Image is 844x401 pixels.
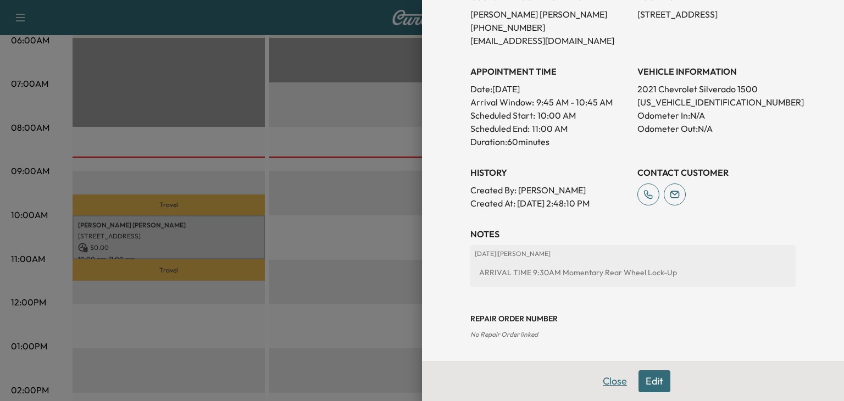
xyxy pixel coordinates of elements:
p: Odometer Out: N/A [637,122,796,135]
p: [DATE] | [PERSON_NAME] [475,249,791,258]
h3: Repair Order number [470,313,796,324]
p: Date: [DATE] [470,82,629,96]
p: [STREET_ADDRESS] [637,8,796,21]
h3: History [470,166,629,179]
p: [PHONE_NUMBER] [470,21,629,34]
div: ARRIVAL TIME 9:30AM Momentary Rear Wheel Lock-Up [475,263,791,282]
p: [US_VEHICLE_IDENTIFICATION_NUMBER] [637,96,796,109]
p: 10:00 AM [537,109,576,122]
p: 2021 Chevrolet Silverado 1500 [637,82,796,96]
h3: CONTACT CUSTOMER [637,166,796,179]
p: Scheduled Start: [470,109,535,122]
p: Created By : [PERSON_NAME] [470,183,629,197]
p: Duration: 60 minutes [470,135,629,148]
span: 9:45 AM - 10:45 AM [536,96,613,109]
button: Edit [638,370,670,392]
p: [PERSON_NAME] [PERSON_NAME] [470,8,629,21]
h3: APPOINTMENT TIME [470,65,629,78]
p: Arrival Window: [470,96,629,109]
p: 11:00 AM [532,122,568,135]
p: Odometer In: N/A [637,109,796,122]
p: Created At : [DATE] 2:48:10 PM [470,197,629,210]
button: Close [596,370,634,392]
h3: NOTES [470,227,796,241]
p: Scheduled End: [470,122,530,135]
p: [EMAIL_ADDRESS][DOMAIN_NAME] [470,34,629,47]
h3: VEHICLE INFORMATION [637,65,796,78]
span: No Repair Order linked [470,330,538,338]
